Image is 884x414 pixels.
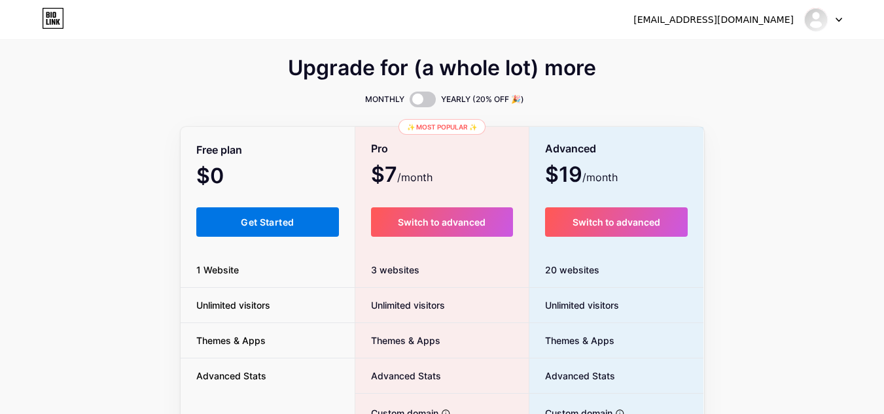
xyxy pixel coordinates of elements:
[181,298,286,312] span: Unlimited visitors
[181,334,281,347] span: Themes & Apps
[241,216,294,228] span: Get Started
[529,334,614,347] span: Themes & Apps
[355,252,529,288] div: 3 websites
[804,7,828,32] img: planoroofing
[355,369,441,383] span: Advanced Stats
[545,167,618,185] span: $19
[529,298,619,312] span: Unlimited visitors
[545,207,688,237] button: Switch to advanced
[633,13,794,27] div: [EMAIL_ADDRESS][DOMAIN_NAME]
[582,169,618,185] span: /month
[196,139,242,162] span: Free plan
[365,93,404,106] span: MONTHLY
[398,119,486,135] div: ✨ Most popular ✨
[371,137,388,160] span: Pro
[181,263,255,277] span: 1 Website
[397,169,433,185] span: /month
[355,298,445,312] span: Unlimited visitors
[545,137,596,160] span: Advanced
[529,252,704,288] div: 20 websites
[181,369,282,383] span: Advanced Stats
[398,216,486,228] span: Switch to advanced
[371,207,513,237] button: Switch to advanced
[288,60,596,76] span: Upgrade for (a whole lot) more
[355,334,440,347] span: Themes & Apps
[573,216,660,228] span: Switch to advanced
[441,93,524,106] span: YEARLY (20% OFF 🎉)
[529,369,615,383] span: Advanced Stats
[196,168,259,186] span: $0
[196,207,340,237] button: Get Started
[371,167,433,185] span: $7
